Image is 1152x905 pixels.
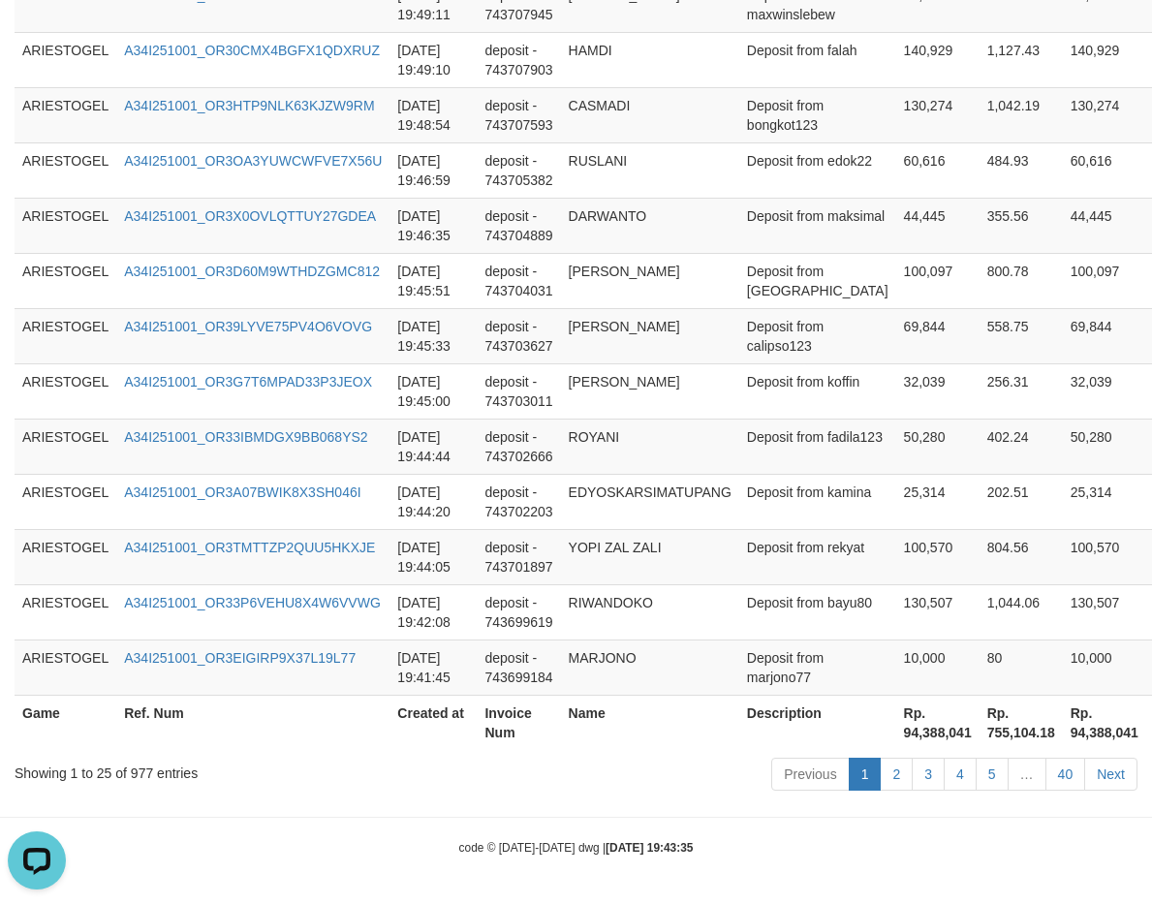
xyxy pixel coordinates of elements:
td: 202.51 [980,474,1063,529]
td: 130,507 [1063,584,1151,640]
td: deposit - 743703627 [477,308,560,363]
td: 804.56 [980,529,1063,584]
td: ARIESTOGEL [15,529,116,584]
th: Game [15,695,116,750]
td: ARIESTOGEL [15,87,116,142]
td: 60,616 [896,142,980,198]
td: 10,000 [896,640,980,695]
td: deposit - 743704031 [477,253,560,308]
td: deposit - 743707593 [477,87,560,142]
td: 355.56 [980,198,1063,253]
td: [PERSON_NAME] [561,363,739,419]
td: [DATE] 19:44:20 [389,474,477,529]
td: 44,445 [896,198,980,253]
td: Deposit from bayu80 [739,584,896,640]
small: code © [DATE]-[DATE] dwg | [459,841,694,855]
td: Deposit from fadila123 [739,419,896,474]
td: deposit - 743703011 [477,363,560,419]
td: 100,570 [896,529,980,584]
td: 130,274 [896,87,980,142]
td: deposit - 743699184 [477,640,560,695]
td: 32,039 [1063,363,1151,419]
td: 44,445 [1063,198,1151,253]
td: Deposit from maksimal [739,198,896,253]
td: 140,929 [1063,32,1151,87]
td: ARIESTOGEL [15,419,116,474]
td: 800.78 [980,253,1063,308]
td: ARIESTOGEL [15,363,116,419]
th: Name [561,695,739,750]
td: 25,314 [1063,474,1151,529]
td: ARIESTOGEL [15,584,116,640]
td: [DATE] 19:44:44 [389,419,477,474]
a: A34I251001_OR33P6VEHU8X4W6VVWG [124,595,381,610]
td: DARWANTO [561,198,739,253]
td: [DATE] 19:49:10 [389,32,477,87]
td: 100,570 [1063,529,1151,584]
td: 100,097 [1063,253,1151,308]
th: Rp. 755,104.18 [980,695,1063,750]
div: Showing 1 to 25 of 977 entries [15,756,465,783]
td: YOPI ZAL ZALI [561,529,739,584]
button: Open LiveChat chat widget [8,8,66,66]
td: [DATE] 19:41:45 [389,640,477,695]
th: Description [739,695,896,750]
a: 4 [944,758,977,791]
td: ARIESTOGEL [15,198,116,253]
td: [DATE] 19:46:35 [389,198,477,253]
td: Deposit from kamina [739,474,896,529]
a: A34I251001_OR3G7T6MPAD33P3JEOX [124,374,372,390]
td: deposit - 743701897 [477,529,560,584]
td: [DATE] 19:48:54 [389,87,477,142]
td: 32,039 [896,363,980,419]
a: 40 [1045,758,1086,791]
a: A34I251001_OR3HTP9NLK63KJZW9RM [124,98,374,113]
th: Rp. 94,388,041 [1063,695,1151,750]
td: Deposit from calipso123 [739,308,896,363]
a: 3 [912,758,945,791]
th: Created at [389,695,477,750]
td: 50,280 [1063,419,1151,474]
td: [DATE] 19:42:08 [389,584,477,640]
td: deposit - 743704889 [477,198,560,253]
td: 80 [980,640,1063,695]
td: Deposit from bongkot123 [739,87,896,142]
strong: [DATE] 19:43:35 [606,841,693,855]
a: 1 [849,758,882,791]
td: ROYANI [561,419,739,474]
td: ARIESTOGEL [15,640,116,695]
td: [DATE] 19:45:51 [389,253,477,308]
td: deposit - 743702666 [477,419,560,474]
a: A34I251001_OR33IBMDGX9BB068YS2 [124,429,367,445]
th: Rp. 94,388,041 [896,695,980,750]
td: 1,042.19 [980,87,1063,142]
td: ARIESTOGEL [15,308,116,363]
td: deposit - 743699619 [477,584,560,640]
td: deposit - 743702203 [477,474,560,529]
td: 25,314 [896,474,980,529]
td: 69,844 [1063,308,1151,363]
td: 130,507 [896,584,980,640]
td: 558.75 [980,308,1063,363]
a: Next [1084,758,1137,791]
a: A34I251001_OR39LYVE75PV4O6VOVG [124,319,372,334]
a: Previous [771,758,849,791]
a: A34I251001_OR3D60M9WTHDZGMC812 [124,264,380,279]
td: 1,044.06 [980,584,1063,640]
th: Ref. Num [116,695,389,750]
td: Deposit from edok22 [739,142,896,198]
td: 1,127.43 [980,32,1063,87]
td: 402.24 [980,419,1063,474]
td: Deposit from falah [739,32,896,87]
td: deposit - 743705382 [477,142,560,198]
td: [DATE] 19:44:05 [389,529,477,584]
td: 140,929 [896,32,980,87]
a: A34I251001_OR3EIGIRP9X37L19L77 [124,650,356,666]
td: RUSLANI [561,142,739,198]
td: ARIESTOGEL [15,253,116,308]
td: HAMDI [561,32,739,87]
td: EDYOSKARSIMATUPANG [561,474,739,529]
a: A34I251001_OR3A07BWIK8X3SH046I [124,484,360,500]
td: 256.31 [980,363,1063,419]
td: 130,274 [1063,87,1151,142]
